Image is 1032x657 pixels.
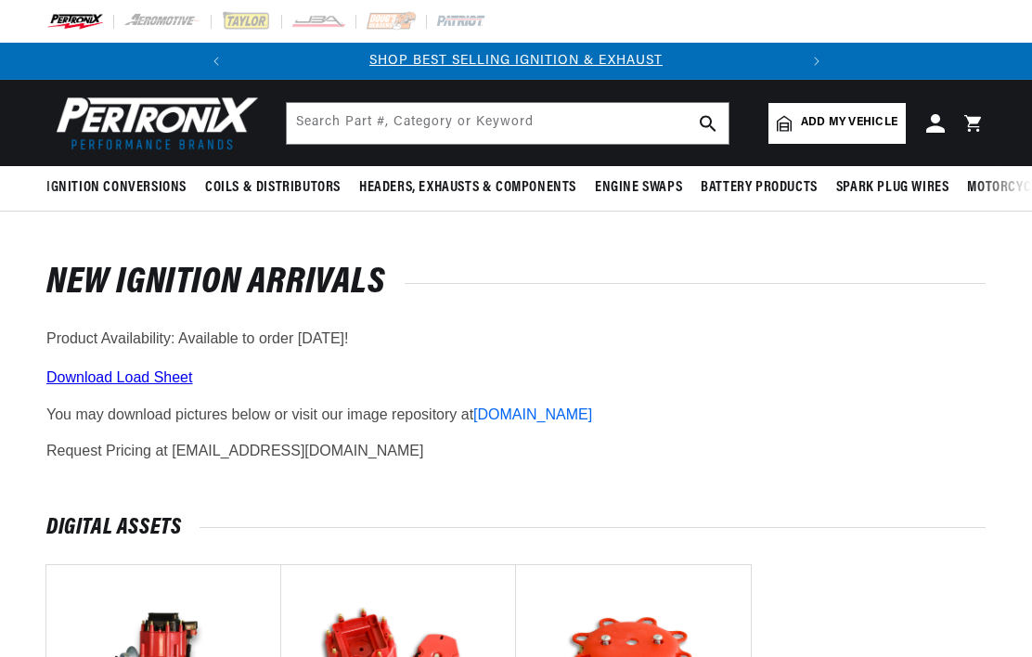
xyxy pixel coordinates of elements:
span: Headers, Exhausts & Components [359,178,576,198]
button: Translation missing: en.sections.announcements.previous_announcement [198,43,235,80]
input: Search Part #, Category or Keyword [287,103,729,144]
summary: Headers, Exhausts & Components [350,166,586,210]
a: [DOMAIN_NAME] [473,406,592,422]
a: Add my vehicle [768,103,906,144]
button: search button [688,103,729,144]
button: Translation missing: en.sections.announcements.next_announcement [798,43,835,80]
p: You may download pictures below or visit our image repository at [46,403,986,427]
summary: Spark Plug Wires [827,166,959,210]
span: Spark Plug Wires [836,178,949,198]
h2: Digital Assets [46,519,986,537]
summary: Coils & Distributors [196,166,350,210]
div: Announcement [235,51,798,71]
a: Download Load Sheet [46,369,192,385]
div: 1 of 2 [235,51,798,71]
span: Engine Swaps [595,178,682,198]
img: Pertronix [46,91,260,155]
span: Ignition Conversions [46,178,187,198]
summary: Battery Products [691,166,827,210]
a: SHOP BEST SELLING IGNITION & EXHAUST [369,54,663,68]
summary: Engine Swaps [586,166,691,210]
span: Battery Products [701,178,818,198]
span: Coils & Distributors [205,178,341,198]
summary: Ignition Conversions [46,166,196,210]
p: Request Pricing at [EMAIL_ADDRESS][DOMAIN_NAME] [46,439,986,463]
span: Add my vehicle [801,114,897,132]
p: Product Availability: Available to order [DATE]! [46,327,986,351]
h1: New Ignition Arrivals [46,267,986,299]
